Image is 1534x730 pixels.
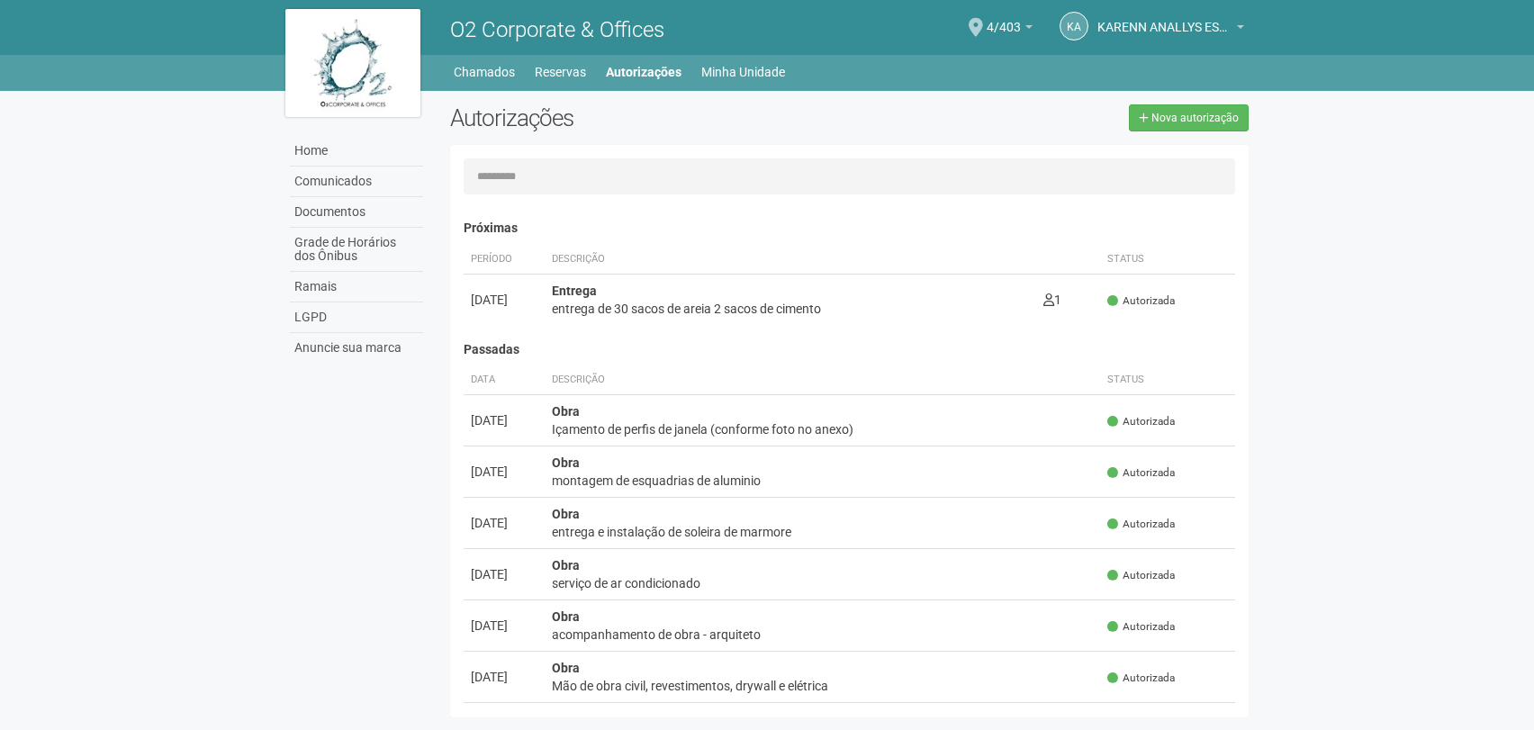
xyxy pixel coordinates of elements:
th: Data [464,365,545,395]
strong: Obra [552,455,580,470]
th: Status [1100,245,1235,275]
a: Ramais [290,272,423,302]
span: Nova autorização [1151,112,1239,124]
strong: Obra [552,404,580,419]
a: Anuncie sua marca [290,333,423,363]
div: Mão de obra civil, revestimentos, drywall e elétrica [552,677,1093,695]
th: Descrição [545,245,1036,275]
h2: Autorizações [450,104,835,131]
a: Documentos [290,197,423,228]
span: 1 [1043,293,1061,307]
a: KARENN ANALLYS ESTELLA [1097,23,1244,37]
div: [DATE] [471,463,537,481]
div: serviço de ar condicionado [552,574,1093,592]
th: Período [464,245,545,275]
div: acompanhamento de obra - arquiteto [552,626,1093,644]
div: [DATE] [471,668,537,686]
img: logo.jpg [285,9,420,117]
span: 4/403 [987,3,1021,34]
th: Descrição [545,365,1100,395]
a: Nova autorização [1129,104,1249,131]
span: O2 Corporate & Offices [450,17,664,42]
strong: Entrega [552,284,597,298]
div: Içamento de perfis de janela (conforme foto no anexo) [552,420,1093,438]
div: [DATE] [471,565,537,583]
span: Autorizada [1107,568,1175,583]
strong: Obra [552,507,580,521]
a: Reservas [535,59,586,85]
a: 4/403 [987,23,1033,37]
span: Autorizada [1107,517,1175,532]
strong: Obra [552,558,580,572]
span: Autorizada [1107,671,1175,686]
h4: Próximas [464,221,1235,235]
a: LGPD [290,302,423,333]
span: Autorizada [1107,465,1175,481]
div: [DATE] [471,291,537,309]
div: entrega e instalação de soleira de marmore [552,523,1093,541]
div: [DATE] [471,411,537,429]
a: Grade de Horários dos Ônibus [290,228,423,272]
span: Autorizada [1107,293,1175,309]
span: Autorizada [1107,619,1175,635]
span: Autorizada [1107,414,1175,429]
a: KA [1060,12,1088,41]
div: [DATE] [471,617,537,635]
strong: Obra [552,661,580,675]
div: [DATE] [471,514,537,532]
a: Autorizações [606,59,681,85]
div: montagem de esquadrias de aluminio [552,472,1093,490]
h4: Passadas [464,343,1235,356]
div: entrega de 30 sacos de areia 2 sacos de cimento [552,300,1029,318]
a: Minha Unidade [701,59,785,85]
th: Status [1100,365,1235,395]
strong: Obra [552,609,580,624]
a: Home [290,136,423,167]
span: KARENN ANALLYS ESTELLA [1097,3,1232,34]
a: Chamados [454,59,515,85]
a: Comunicados [290,167,423,197]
